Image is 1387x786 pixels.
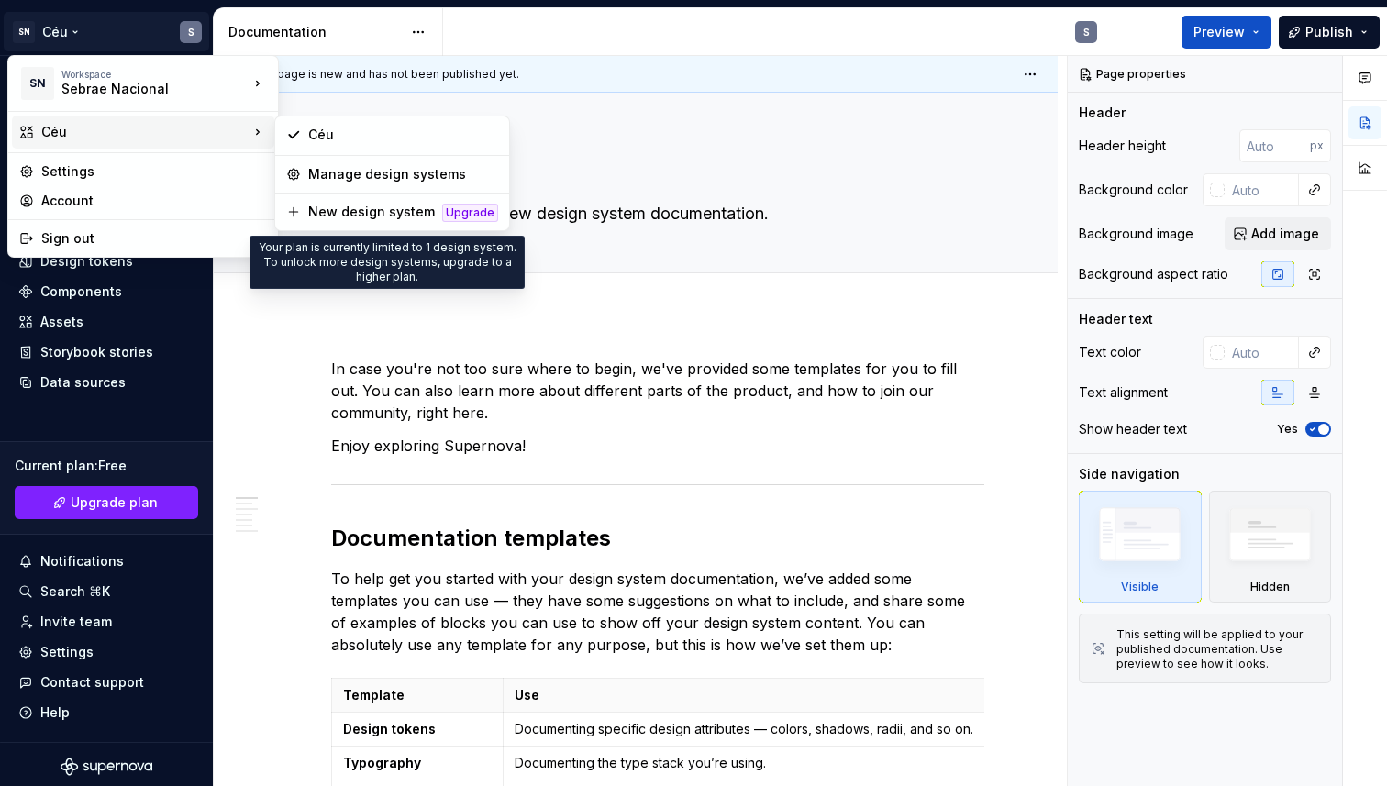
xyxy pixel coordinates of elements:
div: Account [41,192,267,210]
div: SN [21,67,54,100]
div: Céu [308,126,498,144]
div: Upgrade [442,204,498,222]
div: Sign out [41,229,267,248]
div: Céu [41,123,249,141]
div: Sebrae Nacional [61,80,217,98]
div: New design system [308,203,435,221]
div: Manage design systems [308,165,498,183]
div: Settings [41,162,267,181]
div: Workspace [61,69,249,80]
